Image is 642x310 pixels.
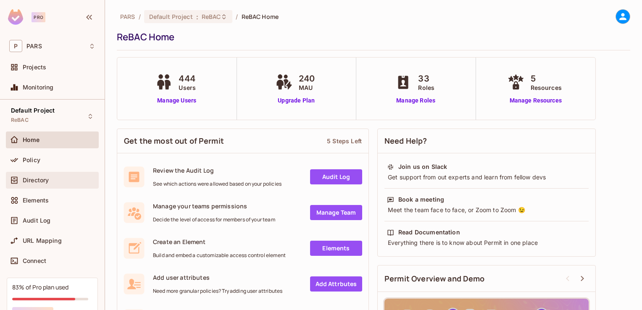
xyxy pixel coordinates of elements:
span: See which actions were allowed based on your policies [153,181,282,187]
a: Manage Users [153,96,200,105]
div: 83% of Pro plan used [12,283,68,291]
a: Upgrade Plan [274,96,319,105]
span: Monitoring [23,84,54,91]
span: Policy [23,157,40,163]
span: Build and embed a customizable access control element [153,252,286,259]
span: Need more granular policies? Try adding user attributes [153,288,282,294]
span: : [196,13,199,20]
a: Audit Log [310,169,362,184]
span: ReBAC [11,117,29,123]
span: Add user attributes [153,273,282,281]
span: 5 [531,72,562,85]
span: ReBAC [202,13,221,21]
div: 5 Steps Left [327,137,362,145]
span: Audit Log [23,217,50,224]
span: Review the Audit Log [153,166,282,174]
span: Get the most out of Permit [124,136,224,146]
span: Default Project [11,107,55,114]
div: ReBAC Home [117,31,626,43]
span: Manage your teams permissions [153,202,275,210]
span: Need Help? [384,136,427,146]
li: / [139,13,141,21]
span: Permit Overview and Demo [384,273,485,284]
div: Join us on Slack [398,163,447,171]
span: Resources [531,83,562,92]
span: Home [23,137,40,143]
div: Everything there is to know about Permit in one place [387,239,586,247]
span: Default Project [149,13,193,21]
li: / [236,13,238,21]
a: Manage Resources [505,96,566,105]
span: Projects [23,64,46,71]
span: 33 [418,72,434,85]
span: ReBAC Home [242,13,279,21]
div: Book a meeting [398,195,444,204]
span: 444 [179,72,196,85]
div: Get support from out experts and learn from fellow devs [387,173,586,181]
span: the active workspace [120,13,135,21]
a: Manage Team [310,205,362,220]
a: Elements [310,241,362,256]
span: Elements [23,197,49,204]
span: Directory [23,177,49,184]
a: Add Attrbutes [310,276,362,292]
div: Meet the team face to face, or Zoom to Zoom 😉 [387,206,586,214]
span: Decide the level of access for members of your team [153,216,275,223]
img: SReyMgAAAABJRU5ErkJggg== [8,9,23,25]
span: Workspace: PARS [26,43,42,50]
span: Roles [418,83,434,92]
span: Users [179,83,196,92]
div: Read Documentation [398,228,460,236]
div: Pro [32,12,45,22]
span: MAU [299,83,315,92]
span: URL Mapping [23,237,62,244]
span: 240 [299,72,315,85]
span: Connect [23,257,46,264]
a: Manage Roles [393,96,439,105]
span: Create an Element [153,238,286,246]
span: P [9,40,22,52]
